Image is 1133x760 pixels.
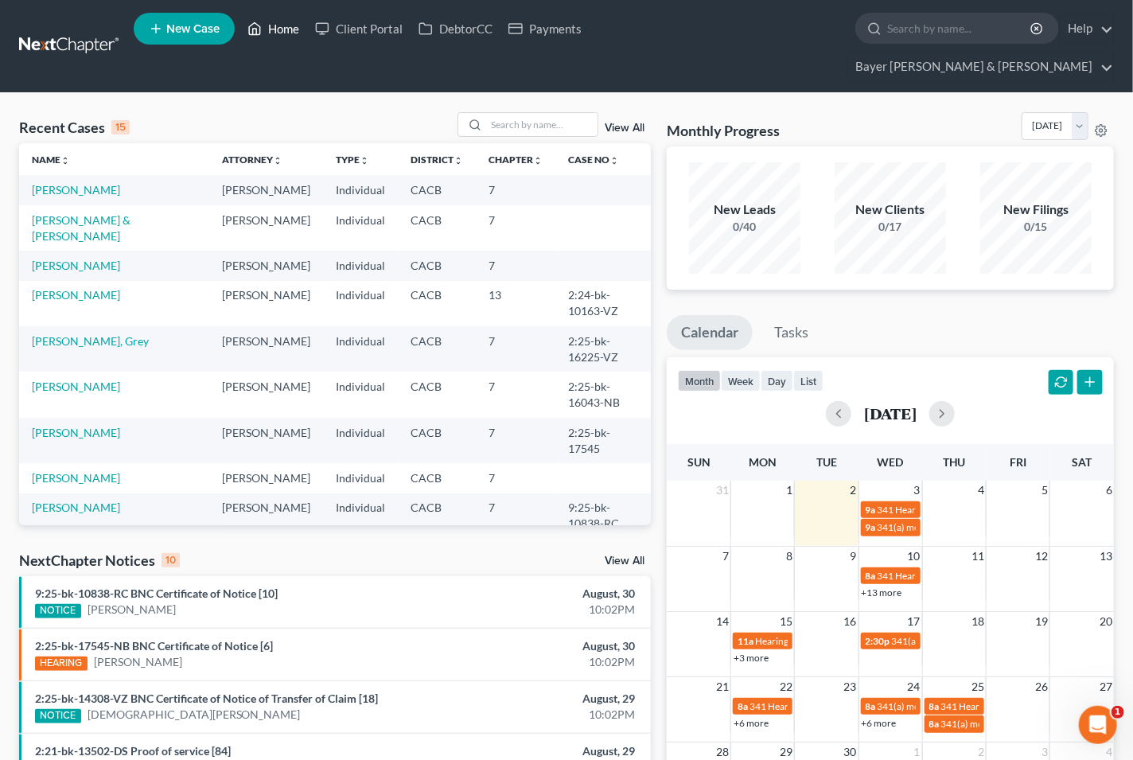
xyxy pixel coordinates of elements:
span: 2:30p [866,635,890,647]
a: [PERSON_NAME], Grey [32,334,149,348]
i: unfold_more [273,156,282,166]
span: 23 [843,677,859,696]
a: 2:25-bk-14308-VZ BNC Certificate of Notice of Transfer of Claim [18] [35,692,378,705]
a: [PERSON_NAME] [32,259,120,272]
a: Home [239,14,307,43]
div: New Leads [689,201,800,219]
td: Individual [323,281,398,326]
span: 9a [866,521,876,533]
a: Calendar [667,315,753,350]
a: +6 more [862,717,897,729]
i: unfold_more [360,156,369,166]
td: Individual [323,418,398,463]
span: Mon [749,455,777,469]
input: Search by name... [486,113,598,136]
td: Individual [323,326,398,372]
span: 27 [1098,677,1114,696]
span: Wed [878,455,904,469]
a: Client Portal [307,14,411,43]
span: 341 Hearing for [PERSON_NAME] [878,570,1020,582]
span: 8 [785,547,794,566]
div: New Clients [835,201,946,219]
a: [PERSON_NAME] [32,380,120,393]
td: [PERSON_NAME] [209,463,323,493]
span: 24 [906,677,922,696]
td: 2:25-bk-16043-NB [555,372,651,417]
a: +3 more [734,652,769,664]
span: Hearing for [PERSON_NAME] [755,635,879,647]
a: View All [605,555,644,567]
td: [PERSON_NAME] [209,281,323,326]
h2: [DATE] [864,405,917,422]
div: 10:02PM [446,707,635,723]
td: [PERSON_NAME] [209,493,323,539]
td: [PERSON_NAME] [209,326,323,372]
span: 18 [970,612,986,631]
td: CACB [398,372,476,417]
span: New Case [166,23,220,35]
td: Individual [323,493,398,539]
a: +13 more [862,587,902,598]
i: unfold_more [533,156,543,166]
span: 19 [1034,612,1049,631]
span: Sat [1072,455,1092,469]
div: August, 29 [446,691,635,707]
td: 7 [476,251,555,280]
span: 21 [714,677,730,696]
span: 341 Hearing for [PERSON_NAME] [941,700,1084,712]
td: 7 [476,493,555,539]
a: Help [1060,14,1113,43]
a: 2:21-bk-13502-DS Proof of service [84] [35,744,231,758]
span: 9 [849,547,859,566]
a: [PERSON_NAME] [32,183,120,197]
td: Individual [323,463,398,493]
span: Thu [943,455,966,469]
span: 9a [866,504,876,516]
div: August, 30 [446,638,635,654]
span: 7 [721,547,730,566]
td: Individual [323,205,398,251]
span: 8a [738,700,748,712]
td: [PERSON_NAME] [209,205,323,251]
span: 8a [866,700,876,712]
a: 2:25-bk-17545-NB BNC Certificate of Notice [6] [35,639,273,653]
span: 15 [778,612,794,631]
button: list [793,370,823,392]
div: August, 29 [446,743,635,759]
span: 22 [778,677,794,696]
span: 341 Hearing for [PERSON_NAME] [749,700,892,712]
span: Tue [816,455,837,469]
a: Payments [500,14,590,43]
span: 1 [785,481,794,500]
span: 25 [970,677,986,696]
span: 4 [976,481,986,500]
div: Recent Cases [19,118,130,137]
span: 8a [929,700,940,712]
iframe: Intercom live chat [1079,706,1117,744]
button: month [678,370,721,392]
td: CACB [398,326,476,372]
div: 10:02PM [446,602,635,618]
span: 10 [906,547,922,566]
span: 341(a) meeting for [PERSON_NAME] [878,521,1031,533]
a: Districtunfold_more [411,154,463,166]
span: 17 [906,612,922,631]
div: August, 30 [446,586,635,602]
span: 13 [1098,547,1114,566]
span: 3 [913,481,922,500]
a: Case Nounfold_more [568,154,619,166]
td: 2:25-bk-16225-VZ [555,326,651,372]
a: [DEMOGRAPHIC_DATA][PERSON_NAME] [88,707,301,723]
td: [PERSON_NAME] [209,175,323,205]
a: Bayer [PERSON_NAME] & [PERSON_NAME] [847,53,1113,81]
span: 341(a) Meeting for [892,635,970,647]
div: NOTICE [35,709,81,723]
div: 0/17 [835,219,946,235]
button: day [761,370,793,392]
td: CACB [398,281,476,326]
a: [PERSON_NAME] [32,426,120,439]
a: +6 more [734,717,769,729]
span: 11 [970,547,986,566]
span: 6 [1104,481,1114,500]
a: View All [605,123,644,134]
